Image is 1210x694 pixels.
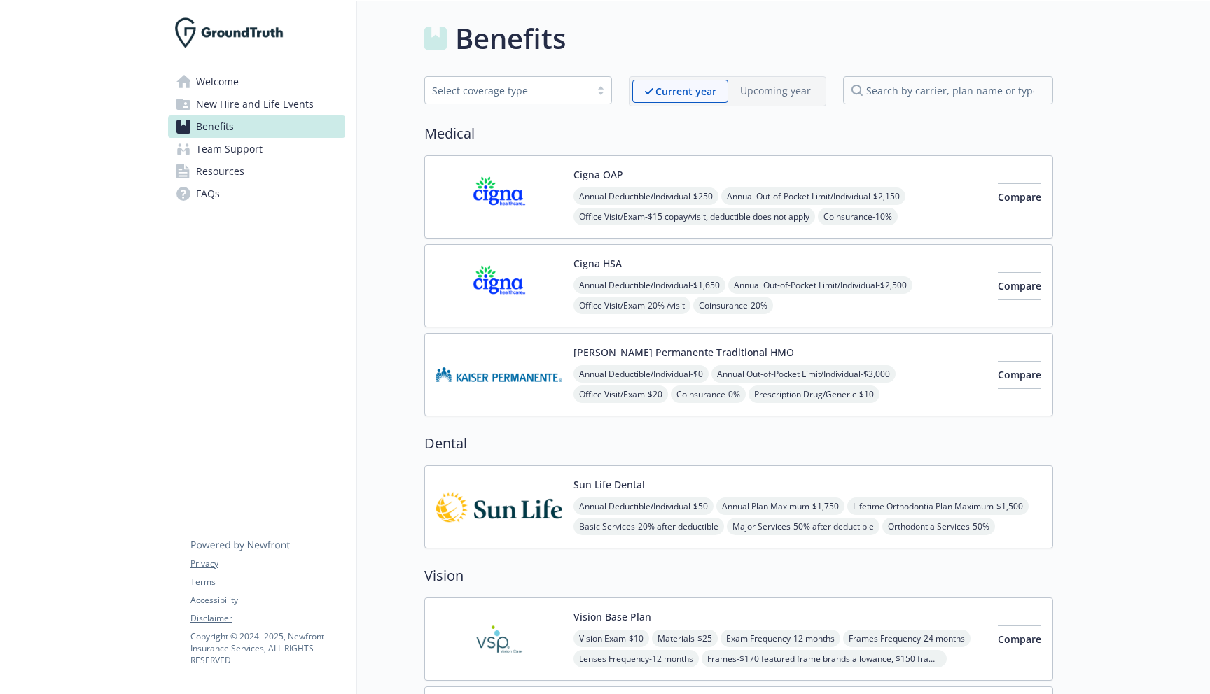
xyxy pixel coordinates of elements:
button: Cigna HSA [573,256,622,271]
span: Office Visit/Exam - $20 [573,385,668,403]
span: Frames Frequency - 24 months [843,630,971,647]
span: Orthodontia Services - 50% [882,518,995,535]
span: Coinsurance - 20% [693,297,773,314]
span: Coinsurance - 0% [671,385,746,403]
a: New Hire and Life Events [168,93,345,115]
span: Annual Deductible/Individual - $1,650 [573,276,725,294]
button: Vision Base Plan [573,609,651,624]
span: Annual Out-of-Pocket Limit/Individual - $3,000 [711,365,896,383]
a: Terms [190,576,345,588]
span: Annual Deductible/Individual - $50 [573,497,714,515]
a: FAQs [168,183,345,205]
span: Annual Deductible/Individual - $0 [573,365,709,383]
p: Upcoming year [740,83,811,98]
span: Annual Out-of-Pocket Limit/Individual - $2,500 [728,276,912,294]
span: Coinsurance - 10% [818,208,898,225]
h2: Vision [424,565,1053,586]
span: Upcoming year [728,80,823,103]
span: Frames - $170 featured frame brands allowance, $150 frame allowance, 20% savings on the amount ov... [702,650,947,667]
span: Welcome [196,71,239,93]
a: Resources [168,160,345,183]
a: Welcome [168,71,345,93]
input: search by carrier, plan name or type [843,76,1053,104]
a: Benefits [168,115,345,138]
button: Compare [998,361,1041,389]
span: Prescription Drug/Generic - $10 [749,385,879,403]
span: Annual Deductible/Individual - $250 [573,187,718,205]
span: New Hire and Life Events [196,93,314,115]
span: Lenses Frequency - 12 months [573,650,699,667]
span: Annual Out-of-Pocket Limit/Individual - $2,150 [721,187,905,205]
span: Major Services - 50% after deductible [727,518,879,535]
span: Compare [998,279,1041,292]
a: Accessibility [190,594,345,607]
button: Cigna OAP [573,167,623,182]
p: Current year [655,84,716,99]
h2: Medical [424,123,1053,144]
span: Basic Services - 20% after deductible [573,518,724,535]
span: Exam Frequency - 12 months [721,630,840,647]
span: Office Visit/Exam - 20% /visit [573,297,690,314]
span: Compare [998,632,1041,646]
span: Office Visit/Exam - $15 copay/visit, deductible does not apply [573,208,815,225]
span: Benefits [196,115,234,138]
span: FAQs [196,183,220,205]
img: Sun Life Financial carrier logo [436,477,562,537]
h2: Dental [424,433,1053,454]
button: Sun Life Dental [573,477,645,492]
span: Materials - $25 [652,630,718,647]
img: CIGNA carrier logo [436,256,562,316]
button: Compare [998,272,1041,300]
button: Compare [998,183,1041,211]
span: Team Support [196,138,263,160]
span: Vision Exam - $10 [573,630,649,647]
div: Select coverage type [432,83,583,98]
span: Annual Plan Maximum - $1,750 [716,497,844,515]
span: Compare [998,190,1041,204]
span: Compare [998,368,1041,381]
img: CIGNA carrier logo [436,167,562,227]
a: Privacy [190,558,345,570]
span: Resources [196,160,244,183]
img: Kaiser Permanente Insurance Company carrier logo [436,345,562,404]
span: Lifetime Orthodontia Plan Maximum - $1,500 [847,497,1029,515]
a: Team Support [168,138,345,160]
img: Vision Service Plan carrier logo [436,609,562,669]
h1: Benefits [455,17,566,59]
button: [PERSON_NAME] Permanente Traditional HMO [573,345,794,360]
p: Copyright © 2024 - 2025 , Newfront Insurance Services, ALL RIGHTS RESERVED [190,630,345,666]
button: Compare [998,625,1041,653]
a: Disclaimer [190,612,345,625]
